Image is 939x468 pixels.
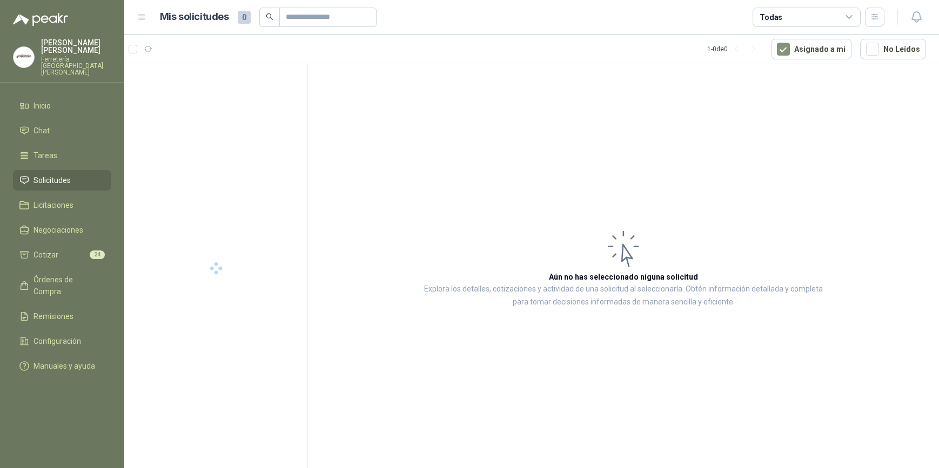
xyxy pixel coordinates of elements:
a: Configuración [13,331,111,351]
span: Licitaciones [33,199,73,211]
button: No Leídos [860,39,926,59]
span: Remisiones [33,310,73,322]
span: Manuales y ayuda [33,360,95,372]
span: Chat [33,125,50,137]
p: [PERSON_NAME] [PERSON_NAME] [41,39,111,54]
a: Órdenes de Compra [13,269,111,302]
p: Explora los detalles, cotizaciones y actividad de una solicitud al seleccionarla. Obtén informaci... [416,283,831,309]
span: Negociaciones [33,224,83,236]
h1: Mis solicitudes [160,9,229,25]
span: Cotizar [33,249,58,261]
a: Inicio [13,96,111,116]
img: Company Logo [14,47,34,67]
span: 0 [238,11,251,24]
span: Tareas [33,150,57,161]
a: Tareas [13,145,111,166]
a: Manuales y ayuda [13,356,111,376]
button: Asignado a mi [771,39,851,59]
a: Chat [13,120,111,141]
a: Licitaciones [13,195,111,215]
div: 1 - 0 de 0 [707,40,762,58]
span: 24 [90,250,105,259]
div: Todas [760,11,782,23]
a: Cotizar24 [13,245,111,265]
span: Órdenes de Compra [33,274,101,297]
span: Configuración [33,335,81,347]
span: search [266,13,273,21]
span: Solicitudes [33,174,71,186]
span: Inicio [33,100,51,112]
p: Ferretería [GEOGRAPHIC_DATA][PERSON_NAME] [41,56,111,76]
a: Solicitudes [13,170,111,191]
a: Negociaciones [13,220,111,240]
h3: Aún no has seleccionado niguna solicitud [549,271,698,283]
img: Logo peakr [13,13,68,26]
a: Remisiones [13,306,111,327]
